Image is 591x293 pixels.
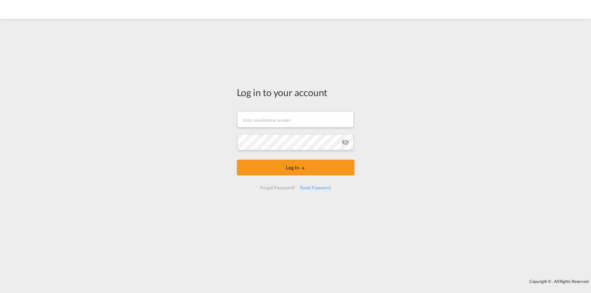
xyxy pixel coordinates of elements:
button: LOGIN [237,160,354,175]
div: Reset Password [298,182,333,193]
md-icon: icon-eye-off [342,138,349,146]
div: Log in to your account [237,86,354,99]
div: Forgot Password? [258,182,298,193]
input: Enter email/phone number [237,112,354,127]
